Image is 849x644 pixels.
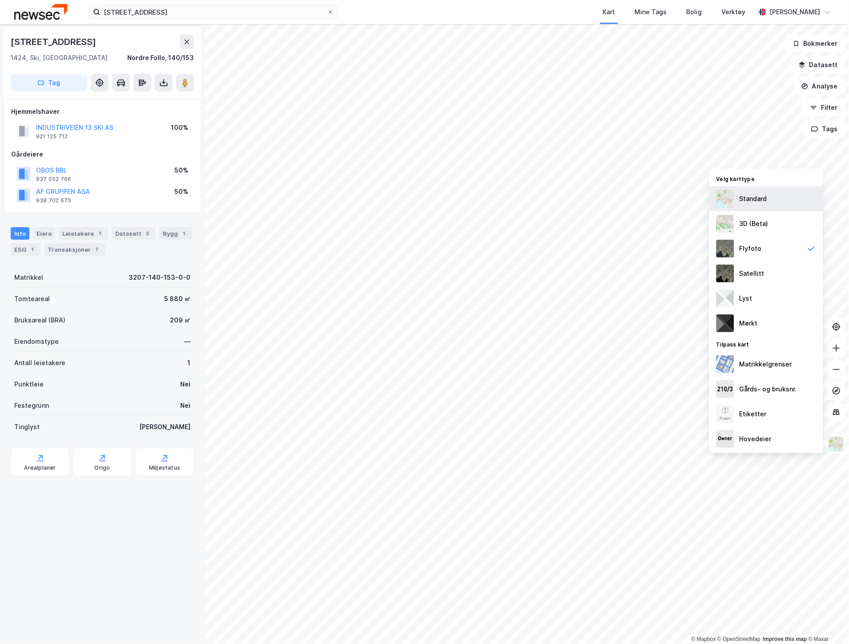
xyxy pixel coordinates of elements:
[716,190,734,208] img: Z
[828,436,845,453] img: Z
[709,336,823,352] div: Tilpass kart
[740,293,752,304] div: Lyst
[603,7,615,17] div: Kart
[716,355,734,373] img: cadastreBorders.cfe08de4b5ddd52a10de.jpeg
[11,106,194,117] div: Hjemmelshaver
[791,56,845,74] button: Datasett
[164,294,190,304] div: 5 880 ㎡
[127,52,194,63] div: Nordre Follo, 140/153
[763,636,807,643] a: Improve this map
[716,240,734,258] img: Z
[14,358,65,368] div: Antall leietakere
[805,601,849,644] div: Kontrollprogram for chat
[740,359,792,370] div: Matrikkelgrenser
[96,229,105,238] div: 1
[93,245,101,254] div: 7
[139,422,190,432] div: [PERSON_NAME]
[709,170,823,186] div: Velg karttype
[716,215,734,233] img: Z
[740,384,797,394] div: Gårds- og bruksnr.
[794,77,845,95] button: Analyse
[36,133,68,140] div: 921 125 712
[803,99,845,117] button: Filter
[740,193,767,204] div: Standard
[180,379,190,390] div: Nei
[187,358,190,368] div: 1
[33,227,55,240] div: Eiere
[170,315,190,326] div: 209 ㎡
[740,318,758,329] div: Mørkt
[11,227,29,240] div: Info
[100,5,327,19] input: Søk på adresse, matrikkel, gårdeiere, leietakere eller personer
[14,379,44,390] div: Punktleie
[174,186,188,197] div: 50%
[691,636,716,643] a: Mapbox
[740,243,762,254] div: Flyfoto
[687,7,702,17] div: Bolig
[718,636,761,643] a: OpenStreetMap
[11,35,98,49] div: [STREET_ADDRESS]
[11,149,194,160] div: Gårdeiere
[716,290,734,307] img: luj3wr1y2y3+OchiMxRmMxRlscgabnMEmZ7DJGWxyBpucwSZnsMkZbHIGm5zBJmewyRlscgabnMEmZ7DJGWxyBpucwSZnsMkZ...
[36,176,71,183] div: 937 052 766
[14,400,49,411] div: Festegrunn
[635,7,667,17] div: Mine Tags
[11,243,40,256] div: ESG
[36,197,71,204] div: 938 702 675
[44,243,105,256] div: Transaksjoner
[59,227,108,240] div: Leietakere
[95,464,110,471] div: Origo
[143,229,152,238] div: 3
[785,35,845,52] button: Bokmerker
[716,380,734,398] img: cadastreKeys.547ab17ec502f5a4ef2b.jpeg
[149,464,180,471] div: Miljøstatus
[24,464,56,471] div: Arealplaner
[14,422,40,432] div: Tinglyst
[180,400,190,411] div: Nei
[14,272,43,283] div: Matrikkel
[740,218,768,229] div: 3D (Beta)
[14,315,65,326] div: Bruksareal (BRA)
[805,601,849,644] iframe: Chat Widget
[740,434,772,444] div: Hovedeier
[184,336,190,347] div: —
[28,245,37,254] div: 1
[171,122,188,133] div: 100%
[740,409,767,419] div: Etiketter
[180,229,189,238] div: 1
[11,74,87,92] button: Tag
[722,7,746,17] div: Verktøy
[112,227,156,240] div: Datasett
[159,227,192,240] div: Bygg
[14,294,50,304] div: Tomteareal
[14,336,59,347] div: Eiendomstype
[716,430,734,448] img: majorOwner.b5e170eddb5c04bfeeff.jpeg
[740,268,764,279] div: Satellitt
[716,405,734,423] img: Z
[129,272,190,283] div: 3207-140-153-0-0
[804,120,845,138] button: Tags
[716,265,734,282] img: 9k=
[770,7,821,17] div: [PERSON_NAME]
[14,4,68,20] img: newsec-logo.f6e21ccffca1b3a03d2d.png
[174,165,188,176] div: 50%
[11,52,108,63] div: 1424, Ski, [GEOGRAPHIC_DATA]
[716,314,734,332] img: nCdM7BzjoCAAAAAElFTkSuQmCC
